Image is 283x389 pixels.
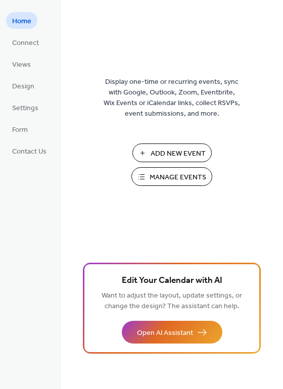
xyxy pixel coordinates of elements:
span: Display one-time or recurring events, sync with Google, Outlook, Zoom, Eventbrite, Wix Events or ... [104,77,240,119]
button: Add New Event [132,143,212,162]
span: Want to adjust the layout, update settings, or change the design? The assistant can help. [102,289,242,313]
span: Add New Event [151,149,206,159]
a: Design [6,77,40,94]
span: Design [12,81,34,92]
span: Manage Events [150,172,206,183]
span: Connect [12,38,39,48]
button: Open AI Assistant [122,321,222,344]
a: Contact Us [6,142,53,159]
span: Contact Us [12,147,46,157]
a: Connect [6,34,45,51]
a: Home [6,12,37,29]
a: Settings [6,99,44,116]
span: Views [12,60,31,70]
span: Edit Your Calendar with AI [122,274,222,288]
button: Manage Events [131,167,212,186]
span: Open AI Assistant [137,328,193,338]
a: Form [6,121,34,137]
span: Settings [12,103,38,114]
span: Form [12,125,28,135]
span: Home [12,16,31,27]
a: Views [6,56,37,72]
